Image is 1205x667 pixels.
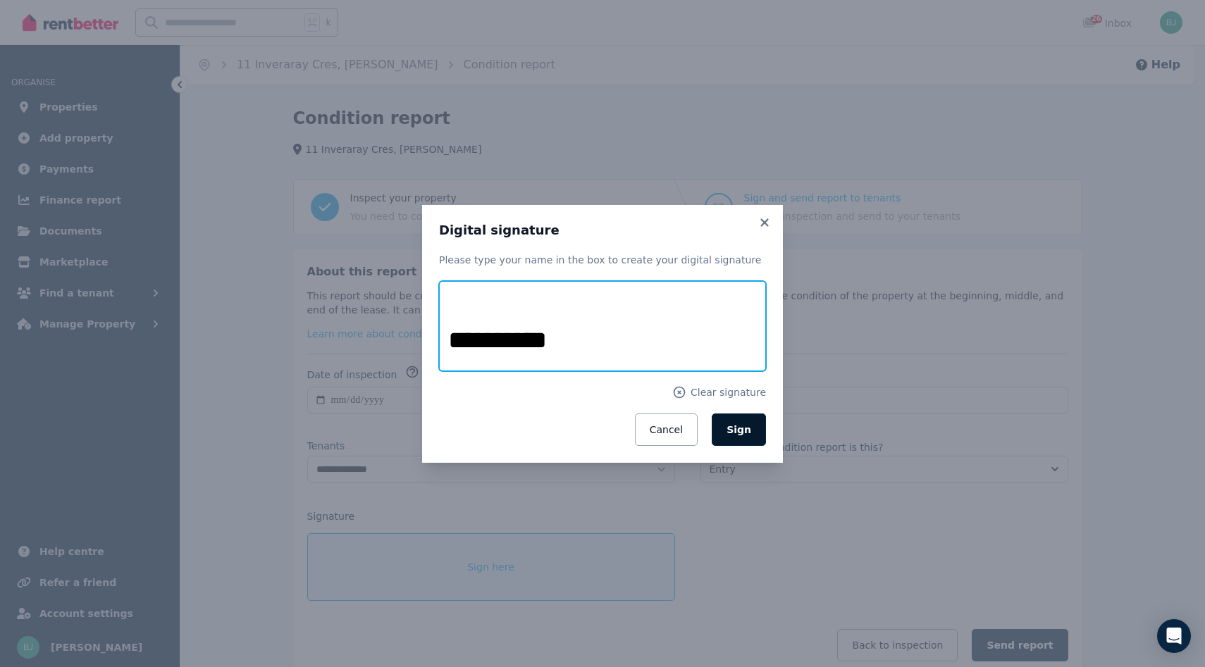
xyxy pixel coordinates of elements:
h3: Digital signature [439,222,766,239]
p: Please type your name in the box to create your digital signature [439,253,766,267]
span: Clear signature [691,385,766,399]
button: Cancel [635,413,698,446]
div: Open Intercom Messenger [1157,619,1191,653]
button: Sign [712,413,766,446]
span: Sign [727,424,751,435]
